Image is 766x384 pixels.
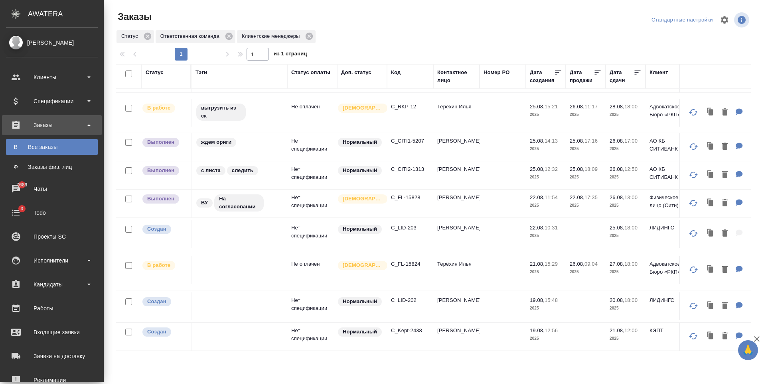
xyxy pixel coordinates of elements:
[684,165,703,184] button: Обновить
[530,225,545,231] p: 22.08,
[28,6,104,22] div: AWATERA
[610,166,624,172] p: 26.08,
[684,224,703,243] button: Обновить
[530,327,545,333] p: 19.08,
[10,163,94,171] div: Заказы физ. лиц
[584,104,598,110] p: 11:17
[684,296,703,315] button: Обновить
[116,30,154,43] div: Статус
[287,323,337,351] td: Нет спецификации
[530,335,562,343] p: 2025
[715,10,734,29] span: Настроить таблицу
[147,167,174,174] p: Выполнен
[195,103,283,121] div: выгрузить из ск
[624,104,638,110] p: 18:00
[6,278,98,290] div: Кандидаты
[343,104,383,112] p: [DEMOGRAPHIC_DATA]
[341,69,371,76] div: Доп. статус
[610,69,634,84] div: Дата сдачи
[160,32,222,40] p: Ответственная команда
[147,104,170,112] p: В работе
[684,137,703,156] button: Обновить
[610,304,642,312] p: 2025
[6,119,98,131] div: Заказы
[2,346,102,366] a: Заявки на доставку
[433,190,480,217] td: [PERSON_NAME]
[703,139,718,155] button: Клонировать
[6,159,98,175] a: ФЗаказы физ. лиц
[624,327,638,333] p: 12:00
[530,166,545,172] p: 25.08,
[116,10,152,23] span: Заказы
[242,32,303,40] p: Клиентские менеджеры
[570,145,602,153] p: 2025
[624,261,638,267] p: 18:00
[287,133,337,161] td: Нет спецификации
[718,195,732,212] button: Удалить
[530,202,562,210] p: 2025
[433,133,480,161] td: [PERSON_NAME]
[703,167,718,183] button: Клонировать
[16,205,28,213] span: 3
[610,173,642,181] p: 2025
[530,194,545,200] p: 22.08,
[147,328,166,336] p: Создан
[147,261,170,269] p: В работе
[2,298,102,318] a: Работы
[147,298,166,306] p: Создан
[530,138,545,144] p: 25.08,
[650,296,688,304] p: ЛИДИНГС
[437,69,476,84] div: Контактное лицо
[142,165,187,176] div: Выставляет ПМ после сдачи и проведения начислений. Последний этап для ПМа
[703,298,718,314] button: Клонировать
[570,261,584,267] p: 26.08,
[195,194,283,212] div: ВУ, На согласовании
[718,298,732,314] button: Удалить
[391,327,429,335] p: C_Kept-2438
[530,104,545,110] p: 25.08,
[624,194,638,200] p: 13:00
[610,232,642,240] p: 2025
[147,138,174,146] p: Выполнен
[545,297,558,303] p: 15:48
[6,139,98,155] a: ВВсе заказы
[610,268,642,276] p: 2025
[570,138,584,144] p: 25.08,
[545,261,558,267] p: 15:29
[610,145,642,153] p: 2025
[2,322,102,342] a: Входящие заявки
[337,260,383,271] div: Выставляется автоматически для первых 3 заказов нового контактного лица. Особое внимание
[545,194,558,200] p: 11:54
[287,190,337,217] td: Нет спецификации
[610,138,624,144] p: 26.08,
[433,323,480,351] td: [PERSON_NAME]
[530,232,562,240] p: 2025
[545,225,558,231] p: 10:31
[337,327,383,337] div: Статус по умолчанию для стандартных заказов
[610,225,624,231] p: 25.08,
[610,202,642,210] p: 2025
[610,104,624,110] p: 28.08,
[391,103,429,111] p: C_RKP-12
[391,296,429,304] p: C_LID-202
[337,194,383,204] div: Выставляется автоматически для первых 3 заказов нового контактного лица. Особое внимание
[610,261,624,267] p: 27.08,
[146,69,164,76] div: Статус
[703,225,718,242] button: Клонировать
[545,327,558,333] p: 12:56
[391,69,401,76] div: Код
[237,30,316,43] div: Клиентские менеджеры
[6,231,98,243] div: Проекты SC
[219,195,259,211] p: На согласовании
[6,95,98,107] div: Спецификации
[142,296,187,307] div: Выставляется автоматически при создании заказа
[545,104,558,110] p: 15:21
[6,71,98,83] div: Клиенты
[684,327,703,346] button: Обновить
[703,104,718,121] button: Клонировать
[584,166,598,172] p: 18:09
[142,137,187,148] div: Выставляет ПМ после сдачи и проведения начислений. Последний этап для ПМа
[10,143,94,151] div: Все заказы
[684,194,703,213] button: Обновить
[343,138,377,146] p: Нормальный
